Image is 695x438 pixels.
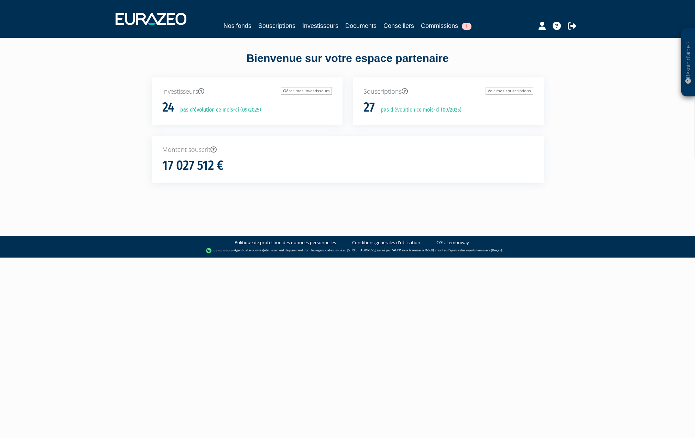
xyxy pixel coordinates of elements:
[486,87,533,95] a: Voir mes souscriptions
[684,31,692,93] p: Besoin d'aide ?
[376,106,461,114] p: pas d'évolution ce mois-ci (09/2025)
[224,21,251,31] a: Nos fonds
[162,145,533,154] p: Montant souscrit
[352,239,420,246] a: Conditions générales d'utilisation
[7,247,688,254] div: - Agent de (établissement de paiement dont le siège social est situé au [STREET_ADDRESS], agréé p...
[448,248,502,252] a: Registre des agents financiers (Regafi)
[436,239,469,246] a: CGU Lemonway
[383,21,414,31] a: Conseillers
[247,248,263,252] a: Lemonway
[116,13,186,25] img: 1732889491-logotype_eurazeo_blanc_rvb.png
[281,87,332,95] a: Gérer mes investisseurs
[146,51,549,77] div: Bienvenue sur votre espace partenaire
[175,106,261,114] p: pas d'évolution ce mois-ci (09/2025)
[258,21,295,31] a: Souscriptions
[345,21,377,31] a: Documents
[363,100,375,115] h1: 27
[302,21,338,31] a: Investisseurs
[235,239,336,246] a: Politique de protection des données personnelles
[421,21,471,31] a: Commissions1
[206,247,232,254] img: logo-lemonway.png
[162,100,174,115] h1: 24
[162,87,332,96] p: Investisseurs
[462,23,471,30] span: 1
[363,87,533,96] p: Souscriptions
[162,158,224,173] h1: 17 027 512 €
